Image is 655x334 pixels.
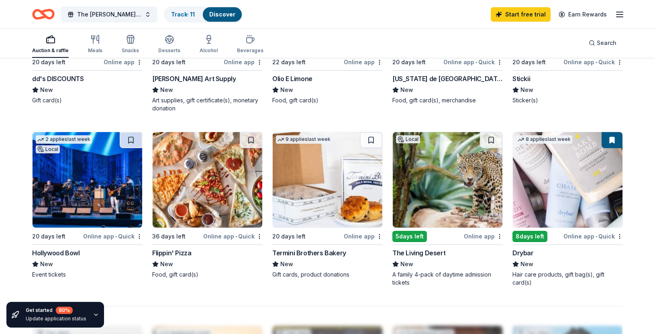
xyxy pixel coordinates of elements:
[563,57,623,67] div: Online app Quick
[400,259,413,269] span: New
[520,85,533,95] span: New
[554,7,612,22] a: Earn Rewards
[392,248,445,258] div: The Living Desert
[32,271,143,279] div: Event tickets
[32,31,69,58] button: Auction & raffle
[32,248,80,258] div: Hollywood Bowl
[582,35,623,51] button: Search
[393,132,502,228] img: Image for The Living Desert
[512,74,530,83] div: Stickii
[392,132,503,287] a: Image for The Living DesertLocal5days leftOnline appThe Living DesertNewA family 4-pack of daytim...
[392,57,426,67] div: 20 days left
[400,85,413,95] span: New
[392,96,503,104] div: Food, gift card(s), merchandise
[280,259,293,269] span: New
[237,47,263,54] div: Beverages
[516,135,572,144] div: 8 applies last week
[224,57,263,67] div: Online app
[272,271,383,279] div: Gift cards, product donations
[32,96,143,104] div: Gift card(s)
[40,259,53,269] span: New
[26,307,86,314] div: Get started
[512,57,546,67] div: 20 days left
[33,132,142,228] img: Image for Hollywood Bowl
[115,233,117,240] span: •
[272,248,346,258] div: Termini Brothers Bakery
[32,57,65,67] div: 20 days left
[77,10,141,19] span: The [PERSON_NAME] WunderGlo Foundation's 2025 Blue Warrior Celebration & Silent Auction
[83,231,143,241] div: Online app Quick
[122,31,139,58] button: Snacks
[512,248,534,258] div: Drybar
[276,135,332,144] div: 9 applies last week
[209,11,235,18] a: Discover
[32,232,65,241] div: 20 days left
[152,248,191,258] div: Flippin' Pizza
[56,307,73,314] div: 80 %
[344,57,383,67] div: Online app
[597,38,616,48] span: Search
[392,271,503,287] div: A family 4-pack of daytime admission tickets
[235,233,237,240] span: •
[152,96,263,112] div: Art supplies, gift certificate(s), monetary donation
[32,47,69,54] div: Auction & raffle
[160,85,173,95] span: New
[464,231,503,241] div: Online app
[272,74,312,83] div: Olio E Limone
[171,11,195,18] a: Track· 11
[596,233,597,240] span: •
[512,132,623,287] a: Image for Drybar8 applieslast week8days leftOnline app•QuickDrybarNewHair care products, gift bag...
[596,59,597,65] span: •
[512,96,623,104] div: Sticker(s)
[88,31,102,58] button: Meals
[153,132,262,228] img: Image for Flippin' Pizza
[512,231,547,242] div: 8 days left
[272,96,383,104] div: Food, gift card(s)
[344,231,383,241] div: Online app
[26,316,86,322] div: Update application status
[158,47,180,54] div: Desserts
[272,57,306,67] div: 22 days left
[104,57,143,67] div: Online app
[237,31,263,58] button: Beverages
[520,259,533,269] span: New
[200,31,218,58] button: Alcohol
[152,57,186,67] div: 20 days left
[36,145,60,153] div: Local
[32,74,84,83] div: dd's DISCOUNTS
[152,132,263,279] a: Image for Flippin' Pizza36 days leftOnline app•QuickFlippin' PizzaNewFood, gift card(s)
[158,31,180,58] button: Desserts
[36,135,92,144] div: 2 applies last week
[272,132,383,279] a: Image for Termini Brothers Bakery9 applieslast week20 days leftOnline appTermini Brothers BakeryN...
[563,231,623,241] div: Online app Quick
[152,271,263,279] div: Food, gift card(s)
[152,232,186,241] div: 36 days left
[40,85,53,95] span: New
[61,6,157,22] button: The [PERSON_NAME] WunderGlo Foundation's 2025 Blue Warrior Celebration & Silent Auction
[32,132,143,279] a: Image for Hollywood Bowl2 applieslast weekLocal20 days leftOnline app•QuickHollywood BowlNewEvent...
[491,7,551,22] a: Start free trial
[32,5,55,24] a: Home
[273,132,382,228] img: Image for Termini Brothers Bakery
[513,132,622,228] img: Image for Drybar
[443,57,503,67] div: Online app Quick
[396,135,420,143] div: Local
[122,47,139,54] div: Snacks
[272,232,306,241] div: 20 days left
[280,85,293,95] span: New
[203,231,263,241] div: Online app Quick
[392,231,427,242] div: 5 days left
[88,47,102,54] div: Meals
[475,59,477,65] span: •
[512,271,623,287] div: Hair care products, gift bag(s), gift card(s)
[164,6,243,22] button: Track· 11Discover
[392,74,503,83] div: [US_STATE] de [GEOGRAPHIC_DATA]
[200,47,218,54] div: Alcohol
[160,259,173,269] span: New
[152,74,236,83] div: [PERSON_NAME] Art Supply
